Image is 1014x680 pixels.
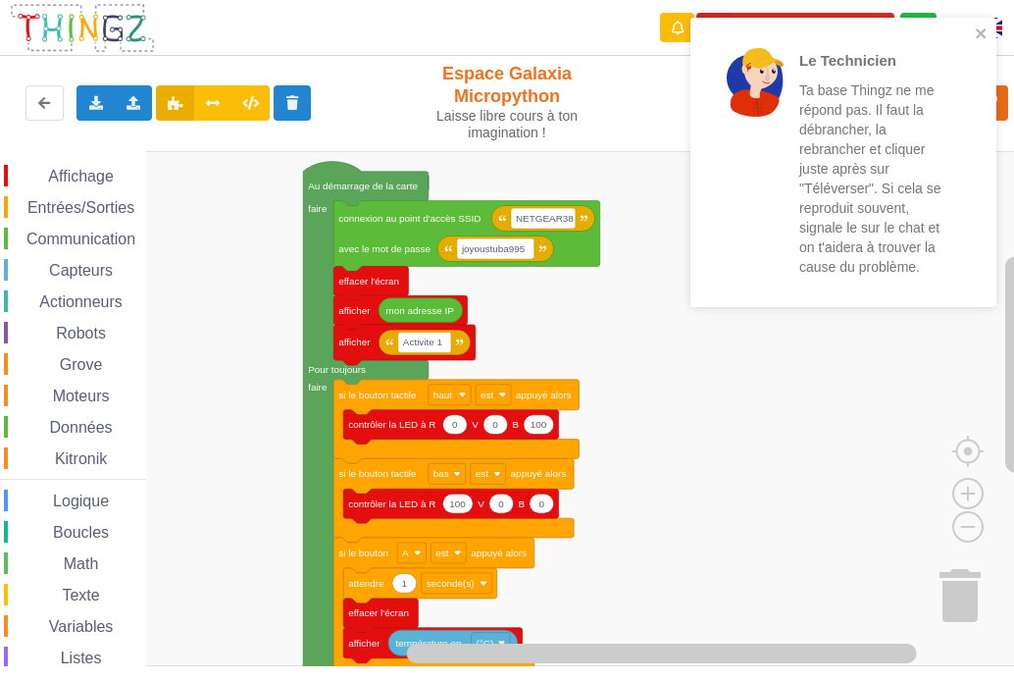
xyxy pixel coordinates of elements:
[338,243,431,254] text: avec le mot de passe
[433,390,453,400] text: haut
[492,419,498,430] text: 0
[516,213,574,224] text: NETGEAR38
[308,364,366,375] text: Pour toujours
[511,468,567,479] text: appuyé alors
[449,498,466,509] text: 100
[348,419,435,430] text: contrôler la LED à R
[799,80,952,277] p: Ta base Thingz ne me répond pas. Il faut la débrancher, la rebrancher et cliquer juste après sur ...
[519,498,526,509] text: B
[57,356,106,373] span: Grove
[24,231,138,247] span: Communication
[538,498,544,509] text: 0
[59,587,102,603] span: Texte
[481,390,493,400] text: est
[385,304,454,315] text: mon adresse IP
[9,2,156,54] img: thingz_logo.png
[425,108,590,141] div: Laisse libre cours à ton imagination !
[308,202,328,213] text: faire
[338,276,399,287] text: effacer l'écran
[403,337,443,347] text: Activite 1
[531,419,547,430] text: 100
[308,382,328,392] text: faire
[433,468,449,479] text: bas
[435,548,448,558] text: est
[476,468,488,479] text: est
[53,325,109,341] span: Robots
[696,13,894,43] button: Appairer une carte
[513,419,520,430] text: B
[61,555,102,572] span: Math
[338,213,481,224] text: connexion au point d'accès SSID
[50,524,112,541] span: Boucles
[799,50,952,71] p: Le Technicien
[46,618,117,635] span: Variables
[348,498,435,509] text: contrôler la LED à R
[461,243,526,254] text: joyoustuba995
[516,390,572,400] text: appuyé alors
[477,638,494,649] text: (°C)
[395,638,461,649] text: température en
[338,548,388,558] text: si le bouton
[498,498,504,509] text: 0
[975,26,989,44] button: close
[50,388,113,404] span: Moteurs
[348,607,409,618] text: effacer l'écran
[338,304,371,315] text: afficher
[25,199,137,216] span: Entrées/Sorties
[338,337,371,347] text: afficher
[45,168,116,184] span: Affichage
[348,638,380,649] text: afficher
[471,548,527,558] text: appuyé alors
[348,578,384,589] text: attendre
[47,419,116,436] span: Données
[36,293,126,310] span: Actionneurs
[46,262,116,279] span: Capteurs
[472,419,479,430] text: V
[427,578,475,589] text: seconde(s)
[452,419,458,430] text: 0
[338,468,417,479] text: si le bouton tactile
[52,450,110,467] span: Kitronik
[58,650,105,666] span: Listes
[50,493,112,509] span: Logique
[338,390,417,400] text: si le bouton tactile
[425,63,590,141] div: Espace Galaxia Micropython
[401,578,407,589] text: 1
[478,498,484,509] text: V
[402,548,409,558] text: A
[308,181,418,191] text: Au démarrage de la carte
